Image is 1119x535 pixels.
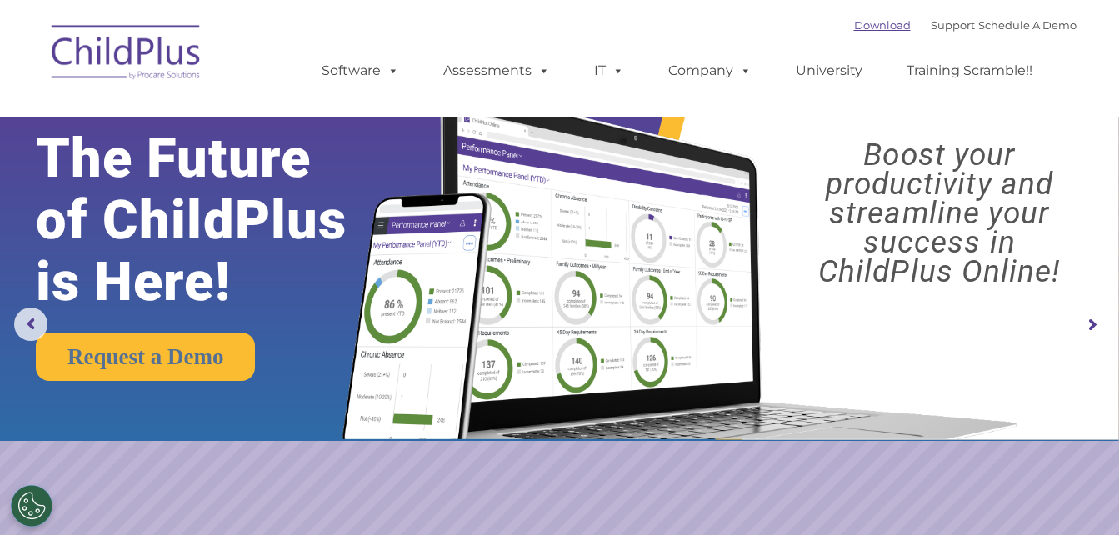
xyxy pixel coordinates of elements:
[11,485,52,527] button: Cookies Settings
[427,54,567,87] a: Assessments
[978,18,1077,32] a: Schedule A Demo
[36,127,393,312] rs-layer: The Future of ChildPlus is Here!
[854,18,911,32] a: Download
[779,54,879,87] a: University
[36,332,255,381] a: Request a Demo
[43,13,210,97] img: ChildPlus by Procare Solutions
[305,54,416,87] a: Software
[232,110,282,122] span: Last name
[232,178,302,191] span: Phone number
[854,18,1077,32] font: |
[890,54,1049,87] a: Training Scramble!!
[577,54,641,87] a: IT
[931,18,975,32] a: Support
[652,54,768,87] a: Company
[773,140,1106,286] rs-layer: Boost your productivity and streamline your success in ChildPlus Online!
